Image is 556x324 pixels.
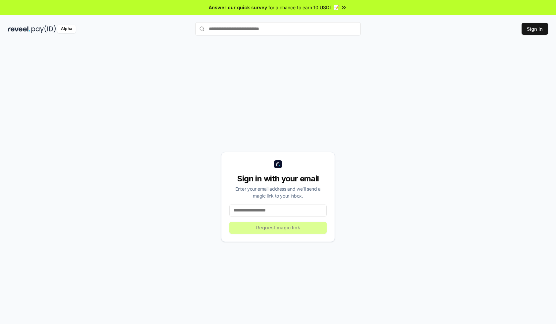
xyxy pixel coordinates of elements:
[522,23,548,35] button: Sign In
[229,173,327,184] div: Sign in with your email
[274,160,282,168] img: logo_small
[57,25,76,33] div: Alpha
[229,185,327,199] div: Enter your email address and we’ll send a magic link to your inbox.
[8,25,30,33] img: reveel_dark
[268,4,339,11] span: for a chance to earn 10 USDT 📝
[31,25,56,33] img: pay_id
[209,4,267,11] span: Answer our quick survey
